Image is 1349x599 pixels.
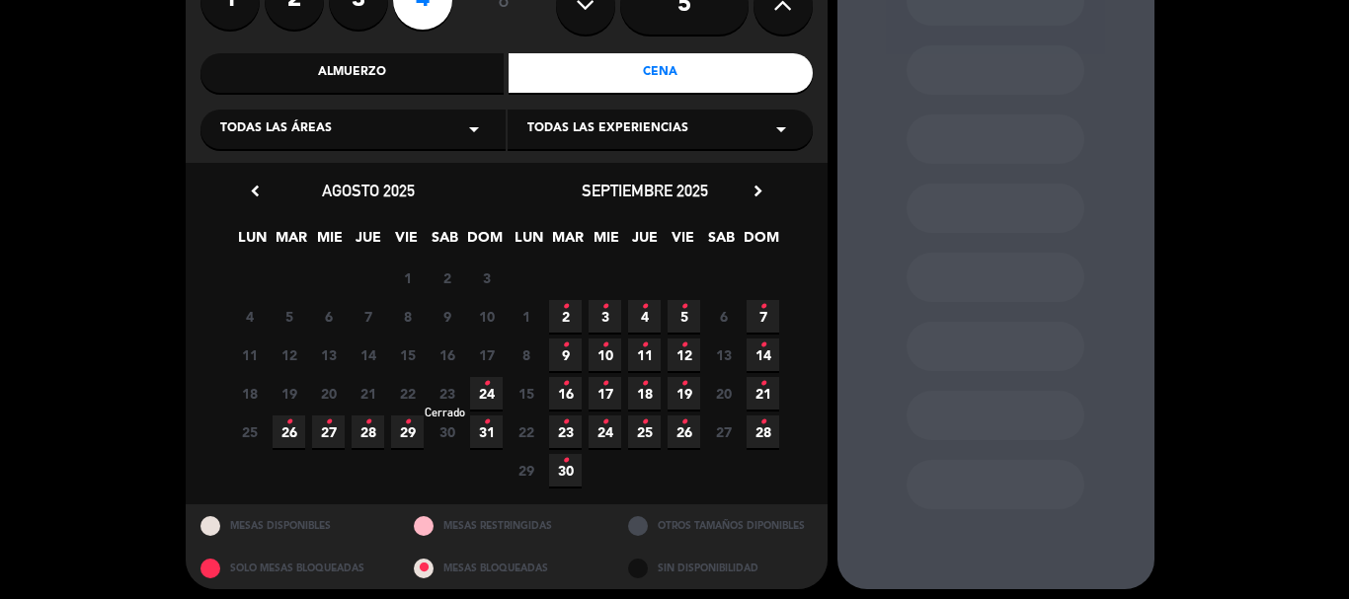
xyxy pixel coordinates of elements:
[470,262,503,294] span: 3
[759,407,766,438] i: •
[549,338,582,371] span: 9
[325,407,332,438] i: •
[589,300,621,333] span: 3
[312,415,345,448] span: 27
[668,415,700,448] span: 26
[273,338,305,371] span: 12
[236,226,269,259] span: LUN
[549,300,582,333] span: 2
[513,226,545,259] span: LUN
[470,338,503,371] span: 17
[483,368,490,400] i: •
[589,377,621,410] span: 17
[429,226,461,259] span: SAB
[562,368,569,400] i: •
[680,407,687,438] i: •
[425,410,465,416] div: Cerrado
[391,300,424,333] span: 8
[551,226,584,259] span: MAR
[245,181,266,201] i: chevron_left
[390,226,423,259] span: VIE
[399,504,613,547] div: MESAS RESTRINGIDAS
[759,291,766,323] i: •
[562,330,569,361] i: •
[748,181,768,201] i: chevron_right
[220,119,332,139] span: Todas las áreas
[680,291,687,323] i: •
[470,415,503,448] span: 31
[275,226,307,259] span: MAR
[744,226,776,259] span: DOM
[707,300,740,333] span: 6
[628,415,661,448] span: 25
[589,338,621,371] span: 10
[747,377,779,410] span: 21
[352,415,384,448] span: 28
[391,262,424,294] span: 1
[313,226,346,259] span: MIE
[404,407,411,438] i: •
[470,377,503,410] span: 24
[613,547,828,589] div: SIN DISPONIBILIDAD
[641,291,648,323] i: •
[589,415,621,448] span: 24
[680,330,687,361] i: •
[186,504,400,547] div: MESAS DISPONIBLES
[467,226,500,259] span: DOM
[200,53,505,93] div: Almuerzo
[233,338,266,371] span: 11
[562,407,569,438] i: •
[590,226,622,259] span: MIE
[364,407,371,438] i: •
[667,226,699,259] span: VIE
[510,377,542,410] span: 15
[527,119,688,139] span: Todas las experiencias
[549,454,582,487] span: 30
[562,445,569,477] i: •
[562,291,569,323] i: •
[641,368,648,400] i: •
[549,415,582,448] span: 23
[509,53,813,93] div: Cena
[510,415,542,448] span: 22
[510,300,542,333] span: 1
[613,504,828,547] div: OTROS TAMAÑOS DIPONIBLES
[628,300,661,333] span: 4
[273,377,305,410] span: 19
[628,226,661,259] span: JUE
[759,368,766,400] i: •
[391,377,424,410] span: 22
[431,377,463,410] span: 23
[483,407,490,438] i: •
[273,415,305,448] span: 26
[601,407,608,438] i: •
[641,330,648,361] i: •
[391,415,424,448] span: 29
[352,377,384,410] span: 21
[352,338,384,371] span: 14
[582,181,708,200] span: septiembre 2025
[322,181,415,200] span: agosto 2025
[747,338,779,371] span: 14
[431,262,463,294] span: 2
[431,415,463,448] span: 30
[680,368,687,400] i: •
[747,415,779,448] span: 28
[628,338,661,371] span: 11
[510,454,542,487] span: 29
[628,377,661,410] span: 18
[431,338,463,371] span: 16
[233,377,266,410] span: 18
[470,300,503,333] span: 10
[747,300,779,333] span: 7
[186,547,400,589] div: SOLO MESAS BLOQUEADAS
[641,407,648,438] i: •
[510,338,542,371] span: 8
[601,368,608,400] i: •
[312,300,345,333] span: 6
[705,226,738,259] span: SAB
[601,291,608,323] i: •
[668,300,700,333] span: 5
[707,377,740,410] span: 20
[352,226,384,259] span: JUE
